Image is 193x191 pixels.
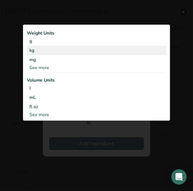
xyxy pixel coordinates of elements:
[27,77,166,84] div: Volume Units
[27,111,166,118] div: See more
[29,103,164,110] div: fl oz
[171,169,187,185] div: Open Intercom Messenger
[27,36,166,46] div: g
[27,30,166,36] div: Weight Units
[29,94,164,101] div: mL
[27,55,166,64] div: mg
[27,64,166,71] div: See more
[29,85,164,92] div: l
[27,46,166,55] div: kg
